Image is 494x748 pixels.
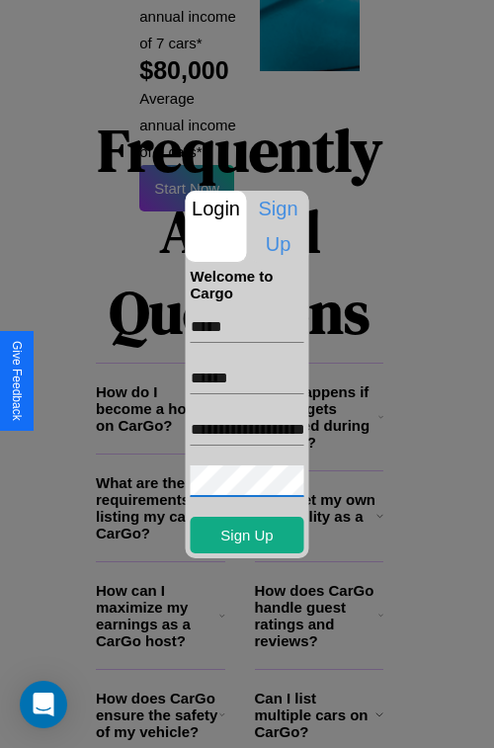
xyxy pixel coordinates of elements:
[191,517,304,553] button: Sign Up
[20,681,67,728] div: Open Intercom Messenger
[10,341,24,421] div: Give Feedback
[186,191,247,226] p: Login
[191,268,304,301] h4: Welcome to Cargo
[248,191,309,262] p: Sign Up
